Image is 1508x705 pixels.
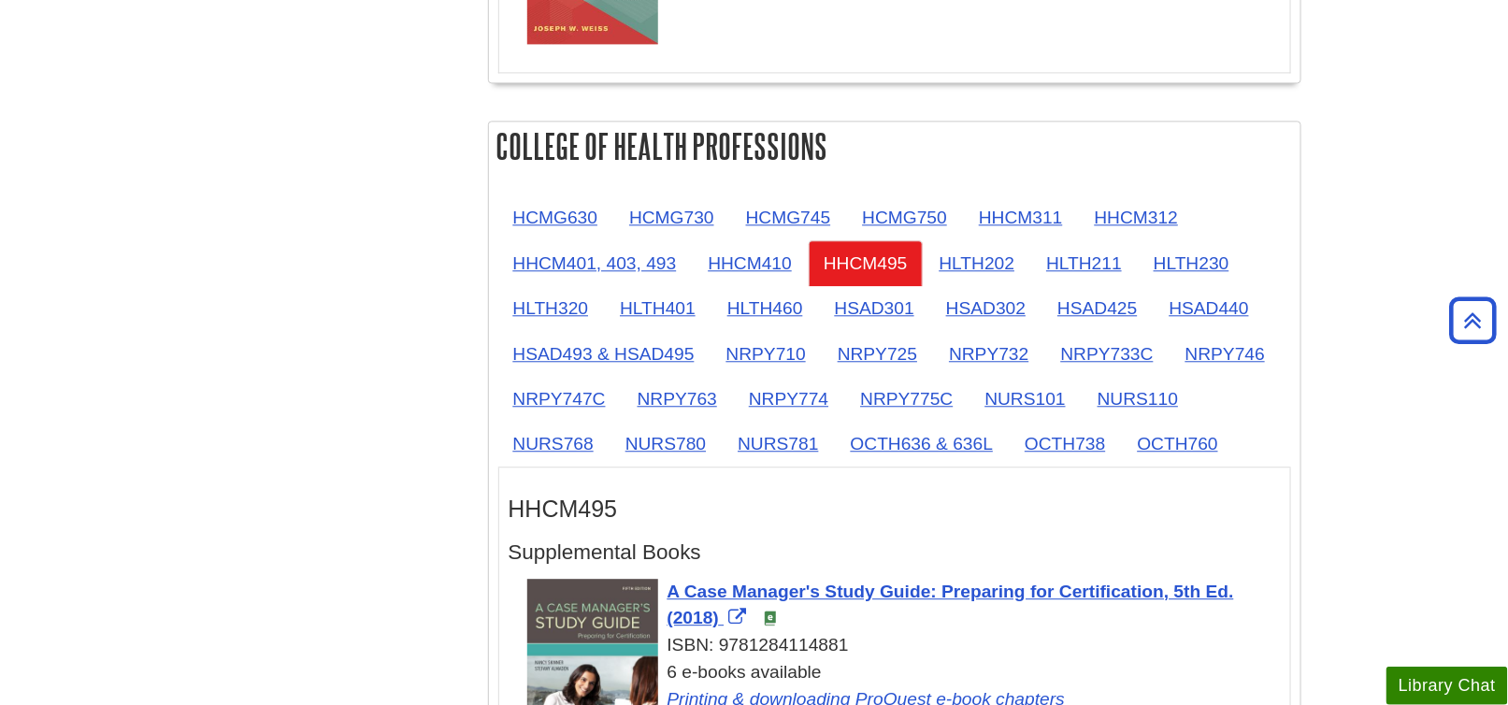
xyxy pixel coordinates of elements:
a: HCMG730 [614,194,729,240]
a: HLTH230 [1139,240,1244,286]
a: OCTH760 [1123,421,1233,467]
a: NURS781 [723,421,833,467]
a: HCMG750 [847,194,962,240]
a: NRPY775C [845,376,968,422]
a: HCMG630 [498,194,613,240]
a: HLTH401 [605,285,711,331]
a: NURS768 [498,421,609,467]
a: HHCM410 [693,240,807,286]
a: NRPY733C [1046,331,1169,377]
a: HHCM312 [1080,194,1194,240]
a: NURS780 [610,421,721,467]
a: NRPY763 [623,376,732,422]
button: Library Chat [1386,667,1508,705]
a: NRPY725 [823,331,932,377]
h4: Supplemental Books [509,541,1281,565]
a: NRPY746 [1170,331,1280,377]
a: NRPY774 [734,376,843,422]
a: HHCM311 [964,194,1078,240]
a: NRPY732 [934,331,1043,377]
a: NURS101 [970,376,1081,422]
h3: HHCM495 [509,496,1281,523]
a: HSAD425 [1042,285,1152,331]
a: HLTH211 [1031,240,1137,286]
a: HLTH202 [925,240,1030,286]
a: HLTH460 [712,285,818,331]
a: NRPY747C [498,376,621,422]
a: HHCM401, 403, 493 [498,240,692,286]
a: HSAD302 [931,285,1041,331]
a: HSAD301 [820,285,929,331]
a: HHCM495 [809,240,923,286]
a: HCMG745 [731,194,846,240]
a: OCTH636 & 636L [836,421,1009,467]
a: HSAD440 [1155,285,1264,331]
a: HSAD493 & HSAD495 [498,331,710,377]
a: HLTH320 [498,285,604,331]
img: e-Book [763,611,778,626]
a: NRPY710 [711,331,821,377]
a: OCTH738 [1010,421,1120,467]
h2: College of Health Professions [489,122,1300,171]
a: NURS110 [1083,376,1193,422]
span: A Case Manager's Study Guide: Preparing for Certification, 5th Ed. (2018) [668,582,1234,628]
a: Back to Top [1443,308,1503,333]
div: ISBN: 9781284114881 [527,632,1281,659]
a: Link opens in new window [668,582,1234,628]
